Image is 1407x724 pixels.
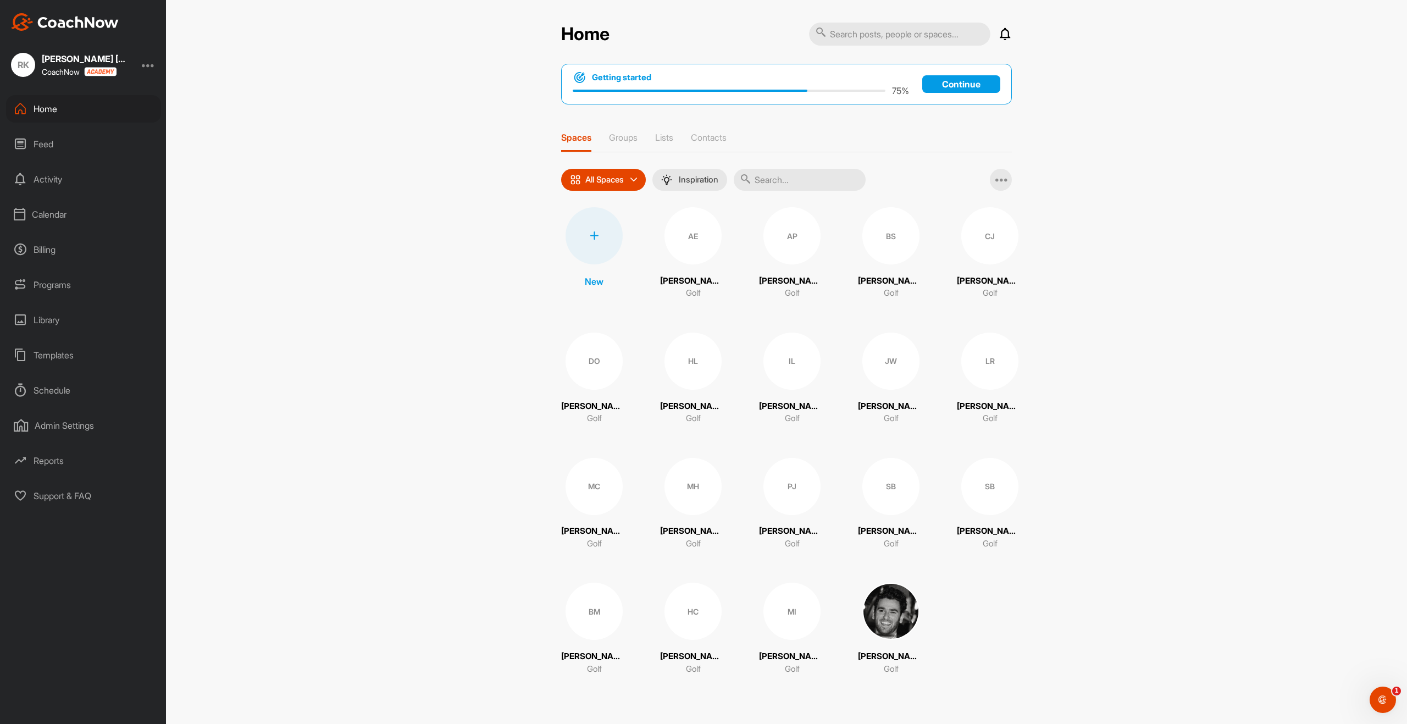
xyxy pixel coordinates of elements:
[11,53,35,77] div: RK
[6,447,161,474] div: Reports
[660,650,726,663] p: [PERSON_NAME]
[561,458,627,550] a: MC[PERSON_NAME]Golf
[561,400,627,413] p: [PERSON_NAME]
[6,165,161,193] div: Activity
[84,67,117,76] img: CoachNow acadmey
[660,333,726,425] a: HL[PERSON_NAME]Golf
[763,207,821,264] div: AP
[664,207,722,264] div: AE
[1370,687,1396,713] iframe: Intercom live chat
[6,341,161,369] div: Templates
[759,583,825,675] a: MI[PERSON_NAME]Golf
[884,538,899,550] p: Golf
[961,333,1018,390] div: LR
[592,71,651,84] h1: Getting started
[6,130,161,158] div: Feed
[6,377,161,404] div: Schedule
[922,75,1000,93] a: Continue
[686,663,701,676] p: Golf
[858,458,924,550] a: SB[PERSON_NAME]Golf
[6,412,161,439] div: Admin Settings
[42,67,117,76] div: CoachNow
[763,458,821,515] div: PJ
[660,458,726,550] a: MH[PERSON_NAME]Golf
[561,333,627,425] a: DO[PERSON_NAME]Golf
[858,333,924,425] a: JW[PERSON_NAME]Golf
[6,306,161,334] div: Library
[759,333,825,425] a: IL[PERSON_NAME]Golf
[6,271,161,299] div: Programs
[566,458,623,515] div: MC
[957,525,1023,538] p: [PERSON_NAME]
[664,583,722,640] div: HC
[858,525,924,538] p: [PERSON_NAME]
[763,333,821,390] div: IL
[858,650,924,663] p: [PERSON_NAME]
[587,412,602,425] p: Golf
[587,538,602,550] p: Golf
[570,174,581,185] img: icon
[961,207,1018,264] div: CJ
[561,583,627,675] a: BM[PERSON_NAME]Golf
[566,333,623,390] div: DO
[6,201,161,228] div: Calendar
[660,400,726,413] p: [PERSON_NAME]
[759,400,825,413] p: [PERSON_NAME]
[983,538,998,550] p: Golf
[884,663,899,676] p: Golf
[660,207,726,300] a: AE[PERSON_NAME]Golf
[6,482,161,510] div: Support & FAQ
[655,132,673,143] p: Lists
[862,207,919,264] div: BS
[585,275,603,288] p: New
[759,207,825,300] a: AP[PERSON_NAME]Golf
[6,95,161,123] div: Home
[862,583,919,640] img: square_e74a4484897f308fdf7662be9f3c28af.jpg
[785,538,800,550] p: Golf
[664,458,722,515] div: MH
[686,538,701,550] p: Golf
[858,207,924,300] a: BS[PERSON_NAME]Golf
[759,458,825,550] a: PJ[PERSON_NAME]Golf
[862,458,919,515] div: SB
[957,207,1023,300] a: CJ[PERSON_NAME]Golf
[561,132,591,143] p: Spaces
[785,412,800,425] p: Golf
[763,583,821,640] div: MI
[759,275,825,288] p: [PERSON_NAME]
[759,650,825,663] p: [PERSON_NAME]
[1392,687,1401,695] span: 1
[561,650,627,663] p: [PERSON_NAME]
[686,412,701,425] p: Golf
[661,174,672,185] img: menuIcon
[734,169,866,191] input: Search...
[957,275,1023,288] p: [PERSON_NAME]
[660,583,726,675] a: HC[PERSON_NAME]Golf
[691,132,727,143] p: Contacts
[858,275,924,288] p: [PERSON_NAME]
[686,287,701,300] p: Golf
[983,412,998,425] p: Golf
[892,84,909,97] p: 75 %
[660,275,726,288] p: [PERSON_NAME]
[785,287,800,300] p: Golf
[573,71,586,84] img: bullseye
[858,583,924,675] a: [PERSON_NAME]Golf
[585,175,624,184] p: All Spaces
[961,458,1018,515] div: SB
[566,583,623,640] div: BM
[664,333,722,390] div: HL
[785,663,800,676] p: Golf
[858,400,924,413] p: [PERSON_NAME]
[957,458,1023,550] a: SB[PERSON_NAME]Golf
[561,24,610,45] h2: Home
[983,287,998,300] p: Golf
[11,13,119,31] img: CoachNow
[587,663,602,676] p: Golf
[679,175,718,184] p: Inspiration
[884,412,899,425] p: Golf
[660,525,726,538] p: [PERSON_NAME]
[884,287,899,300] p: Golf
[809,23,990,46] input: Search posts, people or spaces...
[862,333,919,390] div: JW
